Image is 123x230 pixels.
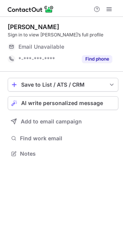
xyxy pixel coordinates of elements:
span: Add to email campaign [21,118,82,125]
button: Reveal Button [82,55,112,63]
span: Notes [20,150,115,157]
button: AI write personalized message [8,96,118,110]
div: Save to List / ATS / CRM [21,82,105,88]
button: Find work email [8,133,118,144]
button: Notes [8,148,118,159]
img: ContactOut v5.3.10 [8,5,54,14]
span: Email Unavailable [18,43,64,50]
button: save-profile-one-click [8,78,118,92]
div: [PERSON_NAME] [8,23,59,31]
span: AI write personalized message [21,100,103,106]
button: Add to email campaign [8,115,118,128]
span: Find work email [20,135,115,142]
div: Sign in to view [PERSON_NAME]’s full profile [8,31,118,38]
